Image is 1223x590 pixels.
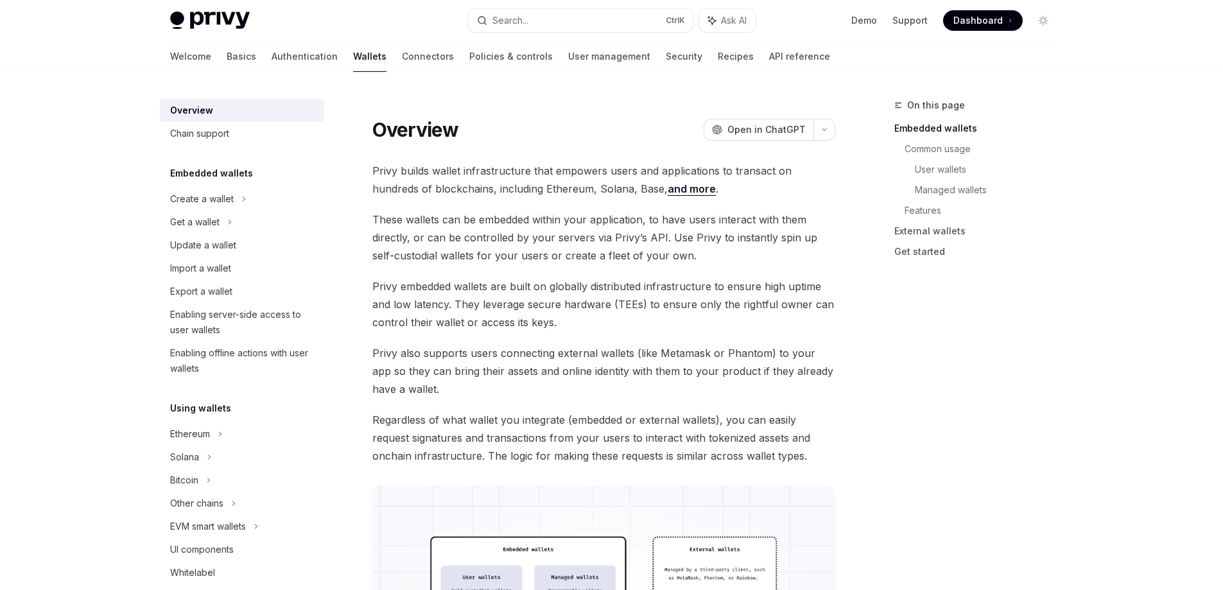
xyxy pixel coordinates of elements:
[170,426,210,442] div: Ethereum
[170,496,223,511] div: Other chains
[170,261,231,276] div: Import a wallet
[170,191,234,207] div: Create a wallet
[160,303,324,342] a: Enabling server-side access to user wallets
[170,473,198,488] div: Bitcoin
[372,344,835,398] span: Privy also supports users connecting external wallets (like Metamask or Phantom) to your app so t...
[160,280,324,303] a: Export a wallet
[372,277,835,331] span: Privy embedded wallets are built on globally distributed infrastructure to ensure high uptime and...
[704,119,813,141] button: Open in ChatGPT
[905,200,1064,221] a: Features
[170,238,236,253] div: Update a wallet
[170,103,213,118] div: Overview
[170,449,199,465] div: Solana
[170,214,220,230] div: Get a wallet
[170,519,246,534] div: EVM smart wallets
[905,139,1064,159] a: Common usage
[170,126,229,141] div: Chain support
[718,41,754,72] a: Recipes
[372,162,835,198] span: Privy builds wallet infrastructure that empowers users and applications to transact on hundreds o...
[170,542,234,557] div: UI components
[160,122,324,145] a: Chain support
[492,13,528,28] div: Search...
[915,159,1064,180] a: User wallets
[907,98,965,113] span: On this page
[372,411,835,465] span: Regardless of what wallet you integrate (embedded or external wallets), you can easily request si...
[666,15,685,26] span: Ctrl K
[170,401,231,416] h5: Using wallets
[160,561,324,584] a: Whitelabel
[469,41,553,72] a: Policies & controls
[227,41,256,72] a: Basics
[160,538,324,561] a: UI components
[1033,10,1054,31] button: Toggle dark mode
[160,99,324,122] a: Overview
[892,14,928,27] a: Support
[170,307,317,338] div: Enabling server-side access to user wallets
[170,565,215,580] div: Whitelabel
[851,14,877,27] a: Demo
[943,10,1023,31] a: Dashboard
[953,14,1003,27] span: Dashboard
[894,221,1064,241] a: External wallets
[699,9,756,32] button: Ask AI
[568,41,650,72] a: User management
[160,257,324,280] a: Import a wallet
[372,118,459,141] h1: Overview
[721,14,747,27] span: Ask AI
[915,180,1064,200] a: Managed wallets
[170,284,232,299] div: Export a wallet
[894,118,1064,139] a: Embedded wallets
[170,12,250,30] img: light logo
[170,166,253,181] h5: Embedded wallets
[668,182,716,196] a: and more
[666,41,702,72] a: Security
[769,41,830,72] a: API reference
[727,123,806,136] span: Open in ChatGPT
[372,211,835,265] span: These wallets can be embedded within your application, to have users interact with them directly,...
[170,41,211,72] a: Welcome
[160,342,324,380] a: Enabling offline actions with user wallets
[170,345,317,376] div: Enabling offline actions with user wallets
[894,241,1064,262] a: Get started
[160,234,324,257] a: Update a wallet
[353,41,386,72] a: Wallets
[402,41,454,72] a: Connectors
[272,41,338,72] a: Authentication
[468,9,693,32] button: Search...CtrlK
